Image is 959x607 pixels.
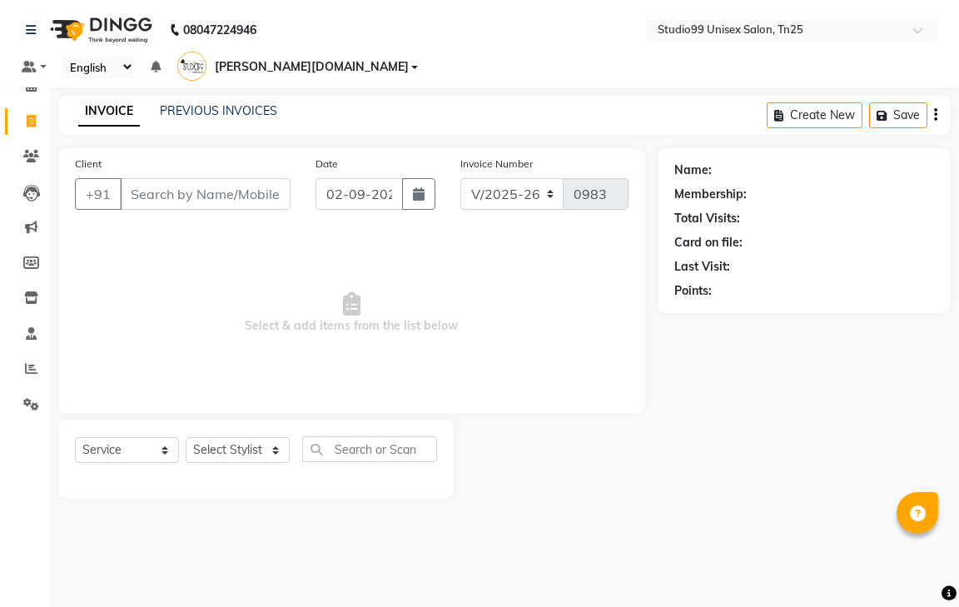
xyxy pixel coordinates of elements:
button: +91 [75,178,122,210]
label: Client [75,157,102,172]
iframe: chat widget [889,540,942,590]
img: VAISHALI.TK [177,52,206,81]
div: Total Visits: [674,210,740,227]
div: Card on file: [674,234,743,251]
input: Search by Name/Mobile/Email/Code [120,178,291,210]
input: Search or Scan [302,436,437,462]
button: Save [869,102,927,128]
div: Membership: [674,186,747,203]
div: Name: [674,162,712,179]
b: 08047224946 [183,7,256,53]
a: INVOICE [78,97,140,127]
span: [PERSON_NAME][DOMAIN_NAME] [215,58,409,76]
span: Select & add items from the list below [75,230,629,396]
button: Create New [767,102,862,128]
a: PREVIOUS INVOICES [160,103,277,118]
label: Invoice Number [460,157,533,172]
div: Points: [674,282,712,300]
img: logo [42,7,157,53]
label: Date [316,157,338,172]
div: Last Visit: [674,258,730,276]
